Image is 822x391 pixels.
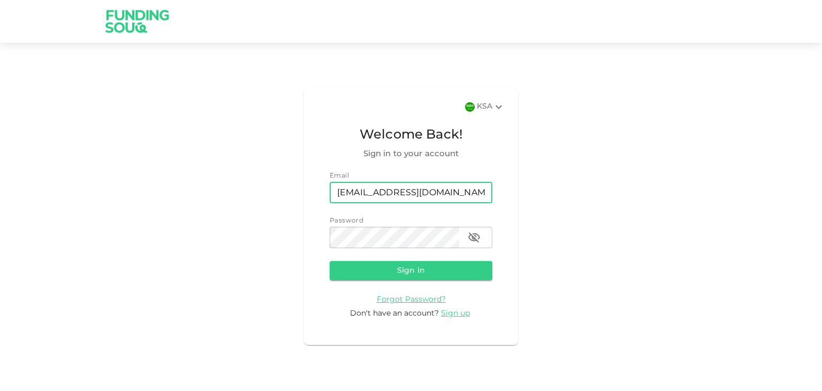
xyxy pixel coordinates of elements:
[330,182,492,203] input: email
[330,148,492,160] span: Sign in to your account
[330,261,492,280] button: Sign in
[330,125,492,145] span: Welcome Back!
[330,218,363,224] span: Password
[330,173,349,179] span: Email
[477,101,505,113] div: KSA
[441,310,470,317] span: Sign up
[330,227,459,248] input: password
[465,102,475,112] img: flag-sa.b9a346574cdc8950dd34b50780441f57.svg
[350,310,439,317] span: Don't have an account?
[377,295,446,303] a: Forgot Password?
